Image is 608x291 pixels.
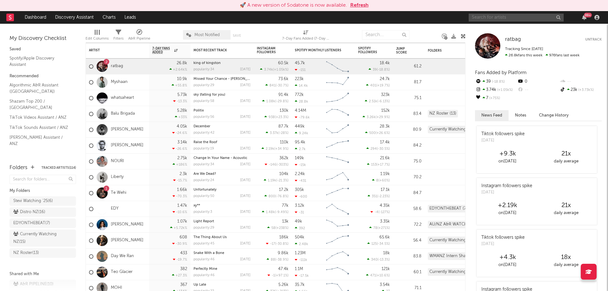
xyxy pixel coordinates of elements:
div: -15.7 % [173,178,187,182]
input: Search for artists [469,14,564,22]
div: 72.2 [396,221,421,229]
div: popularity: 34 [193,163,214,166]
span: 2.51k [369,100,377,103]
button: Refresh [350,2,369,9]
div: popularity: 29 [193,226,214,230]
div: 🚀 A new version of Sodatone is now available. [240,2,347,9]
svg: Chart title [323,201,352,217]
a: [PERSON_NAME] Assistant / ANZ [9,134,70,147]
a: Snake With a Bone [193,251,224,255]
div: 21 x [537,150,595,158]
div: My Discovery Checklist [9,35,76,42]
span: -21.3 % [277,179,288,182]
div: 110k [280,140,288,144]
a: Balu Brigada [111,111,135,117]
div: popularity: 56 [193,115,214,119]
div: 1.47k [177,204,187,208]
div: ( ) [368,194,390,198]
a: NZ Roster(13) [9,248,76,258]
div: 83.4 [396,110,421,118]
span: +75 % [488,97,500,100]
div: ( ) [264,194,288,198]
span: -28 % [279,131,288,135]
a: Perfectly Mine [193,267,217,271]
div: 5.28k [177,109,187,113]
a: ratbag [505,36,521,43]
div: 362k [279,156,288,160]
span: 2.19k [266,147,274,151]
a: Teo Glacier [111,269,133,275]
div: ( ) [262,147,288,151]
div: ( ) [262,99,288,103]
span: 3.37k [270,131,278,135]
a: [PERSON_NAME] [111,143,143,148]
span: +26.6 % [377,131,389,135]
div: A&R Pipeline [128,27,150,45]
div: [DATE] [481,137,525,144]
div: -31 [295,210,304,214]
div: 75.0 [396,158,421,165]
div: [DATE] [240,147,250,150]
svg: Chart title [323,217,352,233]
span: -18.8 % [378,68,389,72]
div: 104k [279,172,288,176]
div: 3.14k [177,140,187,144]
div: 60.5k [278,61,288,65]
div: ( ) [267,226,288,230]
div: -26.6 % [172,147,187,151]
div: 14.4k [295,84,308,88]
div: 9.24k [295,131,308,135]
a: December [193,125,210,128]
span: 3.74k [264,68,273,72]
span: 841 [269,84,275,87]
div: +186 % [173,162,187,167]
span: +29.9 % [377,116,389,119]
a: Stevi Watching '25(6) [9,196,76,206]
div: December [193,125,250,128]
span: -303 % [277,163,288,167]
div: -70.3 % [173,194,187,198]
a: king of kingston [193,61,221,65]
div: 61.2 [396,63,421,70]
span: -29.8 % [276,100,288,103]
div: popularity: 24 [193,179,214,182]
a: Are We Dead? [193,172,216,176]
div: EDYONTHEBEAT ( 7 ) [13,219,50,227]
span: 39 [373,68,377,72]
div: 1.66k [177,188,187,192]
div: daily average [537,209,595,217]
div: ( ) [372,178,390,182]
div: 80.9 [396,126,421,134]
div: [DATE] [240,210,250,214]
div: +2.64k % [169,67,187,72]
button: Change History [533,110,575,121]
span: -2.23 % [378,195,389,198]
div: popularity: 29 [193,84,214,87]
div: Tiktok followers spike [481,131,525,137]
a: sky (falling for you) [193,93,225,97]
span: +1.05k % [496,88,513,92]
div: Spotify Monthly Listeners [295,48,342,52]
div: 2.24k [295,172,305,176]
div: Raise the Roof [193,141,250,144]
button: 99+ [582,15,586,20]
svg: Chart title [323,106,352,122]
div: 7 [475,94,517,102]
div: ( ) [365,131,390,135]
div: 7-Day Fans Added (7-Day Fans Added) [282,35,330,42]
div: 4.14M [295,109,306,113]
div: [DATE] [240,131,250,135]
div: 305k [295,188,304,192]
div: [DATE] [240,99,250,103]
div: Folders [9,164,28,172]
span: 1.08k [266,100,275,103]
a: Up Late [193,283,206,287]
div: 91.4k [278,93,288,97]
a: TikTok Sounds Assistant / ANZ [9,124,70,131]
div: 58.6 [396,205,421,213]
div: ( ) [266,131,288,135]
div: 4.35k [380,204,390,208]
svg: Chart title [323,138,352,154]
div: 2.7k [295,147,306,151]
div: ( ) [369,67,390,72]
